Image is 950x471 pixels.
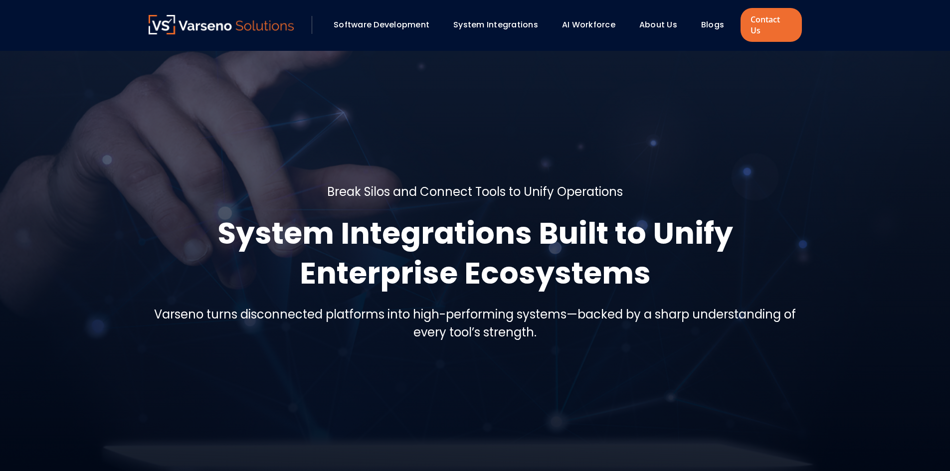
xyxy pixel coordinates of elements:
[453,19,538,30] a: System Integrations
[149,213,802,293] h1: System Integrations Built to Unify Enterprise Ecosystems
[448,16,552,33] div: System Integrations
[741,8,801,42] a: Contact Us
[149,15,294,35] a: Varseno Solutions – Product Engineering & IT Services
[334,19,429,30] a: Software Development
[634,16,691,33] div: About Us
[562,19,615,30] a: AI Workforce
[639,19,677,30] a: About Us
[696,16,738,33] div: Blogs
[557,16,629,33] div: AI Workforce
[327,183,623,201] h5: Break Silos and Connect Tools to Unify Operations
[701,19,724,30] a: Blogs
[149,15,294,34] img: Varseno Solutions – Product Engineering & IT Services
[329,16,443,33] div: Software Development
[149,306,802,341] h5: Varseno turns disconnected platforms into high-performing systems—backed by a sharp understanding...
